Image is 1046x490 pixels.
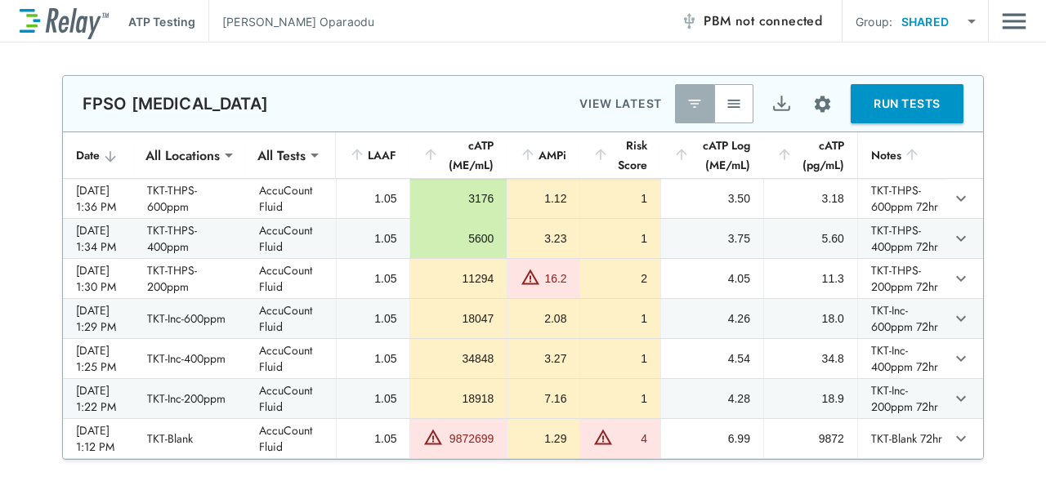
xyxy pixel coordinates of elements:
[521,430,566,447] div: 1.29
[579,94,662,114] p: VIEW LATEST
[246,219,337,258] td: AccuCount Fluid
[423,350,494,367] div: 34848
[947,425,975,452] button: expand row
[350,230,396,247] div: 1.05
[1002,6,1026,37] img: Drawer Icon
[947,305,975,332] button: expand row
[350,310,396,327] div: 1.05
[350,350,396,367] div: 1.05
[349,145,396,165] div: LAAF
[423,230,494,247] div: 5600
[350,190,396,207] div: 1.05
[423,390,494,407] div: 18918
[593,350,647,367] div: 1
[222,13,374,30] p: [PERSON_NAME] Oparaodu
[83,94,268,114] p: FPSO [MEDICAL_DATA]
[76,182,121,215] div: [DATE] 1:36 PM
[593,270,647,287] div: 2
[76,342,121,375] div: [DATE] 1:25 PM
[134,219,246,258] td: TKT-THPS-400ppm
[134,179,246,218] td: TKT-THPS-600ppm
[851,84,963,123] button: RUN TESTS
[617,430,647,447] div: 4
[350,270,396,287] div: 1.05
[246,339,337,378] td: AccuCount Fluid
[134,299,246,338] td: TKT-Inc-600ppm
[726,96,742,112] img: View All
[246,259,337,298] td: AccuCount Fluid
[521,230,566,247] div: 3.23
[246,139,317,171] div: All Tests
[593,190,647,207] div: 1
[856,13,892,30] p: Group:
[134,419,246,458] td: TKT-Blank
[423,270,494,287] div: 11294
[777,270,844,287] div: 11.3
[812,94,833,114] img: Settings Icon
[777,390,844,407] div: 18.9
[771,94,792,114] img: Export Icon
[76,382,121,415] div: [DATE] 1:22 PM
[134,259,246,298] td: TKT-THPS-200ppm
[947,185,975,212] button: expand row
[593,390,647,407] div: 1
[593,230,647,247] div: 1
[674,270,750,287] div: 4.05
[350,390,396,407] div: 1.05
[423,427,443,447] img: Warning
[592,136,647,175] div: Risk Score
[134,379,246,418] td: TKT-Inc-200ppm
[521,350,566,367] div: 3.27
[776,136,844,175] div: cATP (pg/mL)
[246,419,337,458] td: AccuCount Fluid
[777,350,844,367] div: 34.8
[63,132,134,179] th: Date
[521,310,566,327] div: 2.08
[1002,6,1026,37] button: Main menu
[681,13,697,29] img: Offline Icon
[674,430,750,447] div: 6.99
[857,419,947,458] td: TKT-Blank 72hr
[76,262,121,295] div: [DATE] 1:30 PM
[423,190,494,207] div: 3176
[686,96,703,112] img: Latest
[246,379,337,418] td: AccuCount Fluid
[704,10,822,33] span: PBM
[674,230,750,247] div: 3.75
[422,136,494,175] div: cATP (ME/mL)
[674,310,750,327] div: 4.26
[674,390,750,407] div: 4.28
[423,310,494,327] div: 18047
[947,385,975,412] button: expand row
[871,145,934,165] div: Notes
[673,136,750,175] div: cATP Log (ME/mL)
[447,430,494,447] div: 9872699
[777,230,844,247] div: 5.60
[947,265,975,292] button: expand row
[674,5,829,38] button: PBM not connected
[947,345,975,372] button: expand row
[857,379,947,418] td: TKT-Inc-200ppm 72hr
[20,4,109,39] img: LuminUltra Relay
[857,219,947,258] td: TKT-THPS-400ppm 72hr
[246,299,337,338] td: AccuCount Fluid
[801,82,844,126] button: Site setup
[521,190,566,207] div: 1.12
[63,132,983,459] table: sticky table
[777,310,844,327] div: 18.0
[857,259,947,298] td: TKT-THPS-200ppm 72hr
[76,222,121,255] div: [DATE] 1:34 PM
[520,145,566,165] div: AMPi
[350,430,396,447] div: 1.05
[777,430,844,447] div: 9872
[246,179,337,218] td: AccuCount Fluid
[857,339,947,378] td: TKT-Inc-400ppm 72hr
[76,422,121,455] div: [DATE] 1:12 PM
[762,84,801,123] button: Export
[76,302,121,335] div: [DATE] 1:29 PM
[857,299,947,338] td: TKT-Inc-600ppm 72hr
[521,390,566,407] div: 7.16
[544,270,566,287] div: 16.2
[947,225,975,252] button: expand row
[521,267,540,287] img: Warning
